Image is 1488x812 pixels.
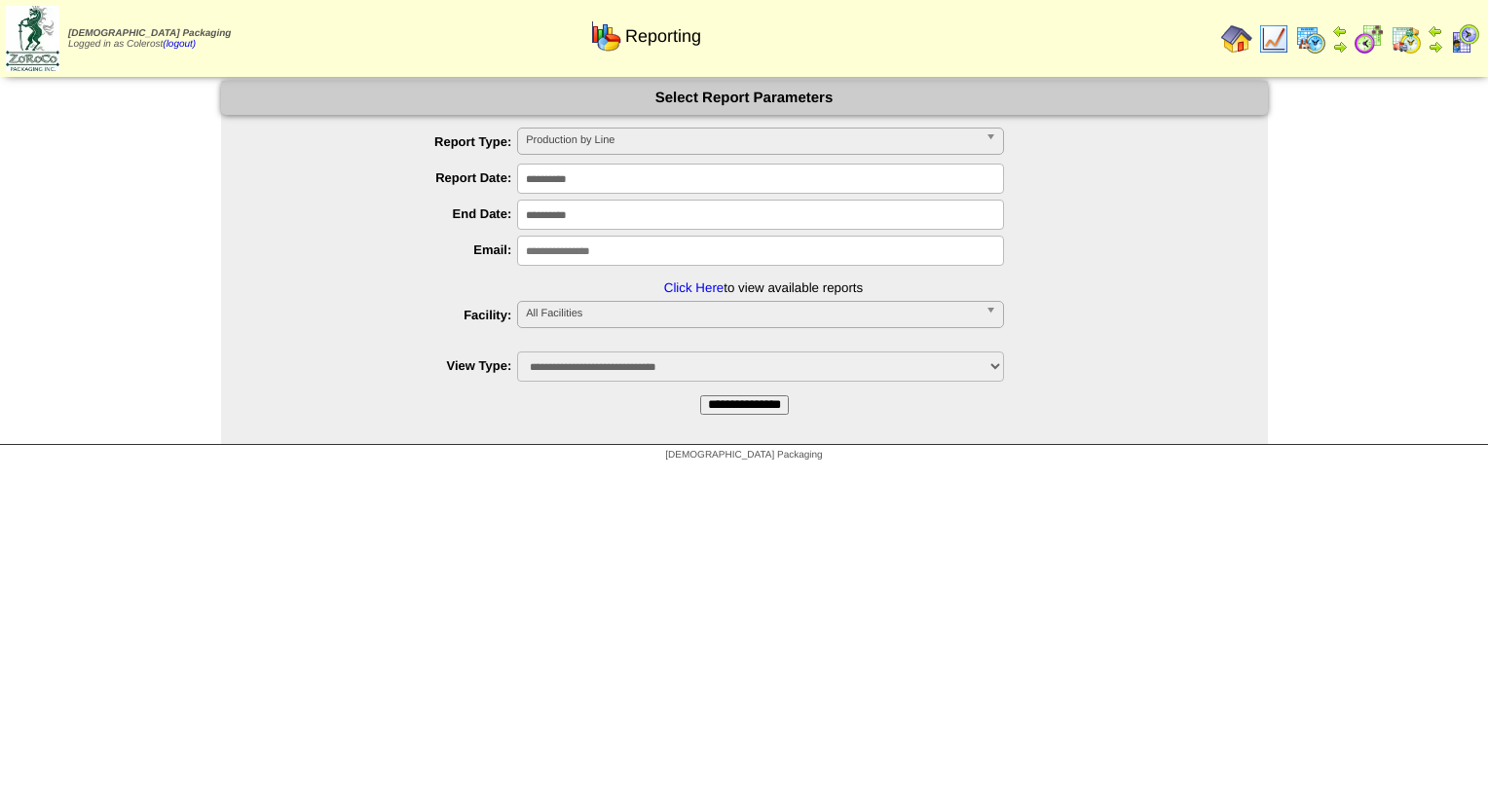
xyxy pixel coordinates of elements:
[1354,23,1385,55] img: calendarblend.gif
[1258,23,1289,55] img: line_graph.gif
[260,242,518,257] label: Email:
[260,308,518,322] label: Facility:
[221,81,1268,115] div: Select Report Parameters
[1221,23,1252,55] img: home.gif
[68,28,231,50] span: Logged in as Colerost
[1332,39,1348,55] img: arrowright.gif
[1428,39,1443,55] img: arrowright.gif
[260,170,518,185] label: Report Date:
[1449,23,1480,55] img: calendarcustomer.gif
[665,450,822,461] span: [DEMOGRAPHIC_DATA] Packaging
[526,302,978,325] span: All Facilities
[526,129,978,152] span: Production by Line
[1428,23,1443,39] img: arrowleft.gif
[260,236,1268,295] li: to view available reports
[163,39,196,50] a: (logout)
[664,280,724,295] a: Click Here
[1295,23,1326,55] img: calendarprod.gif
[260,358,518,373] label: View Type:
[6,6,59,71] img: zoroco-logo-small.webp
[625,26,701,47] span: Reporting
[1391,23,1422,55] img: calendarinout.gif
[590,20,621,52] img: graph.gif
[68,28,231,39] span: [DEMOGRAPHIC_DATA] Packaging
[1332,23,1348,39] img: arrowleft.gif
[260,134,518,149] label: Report Type:
[260,206,518,221] label: End Date:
